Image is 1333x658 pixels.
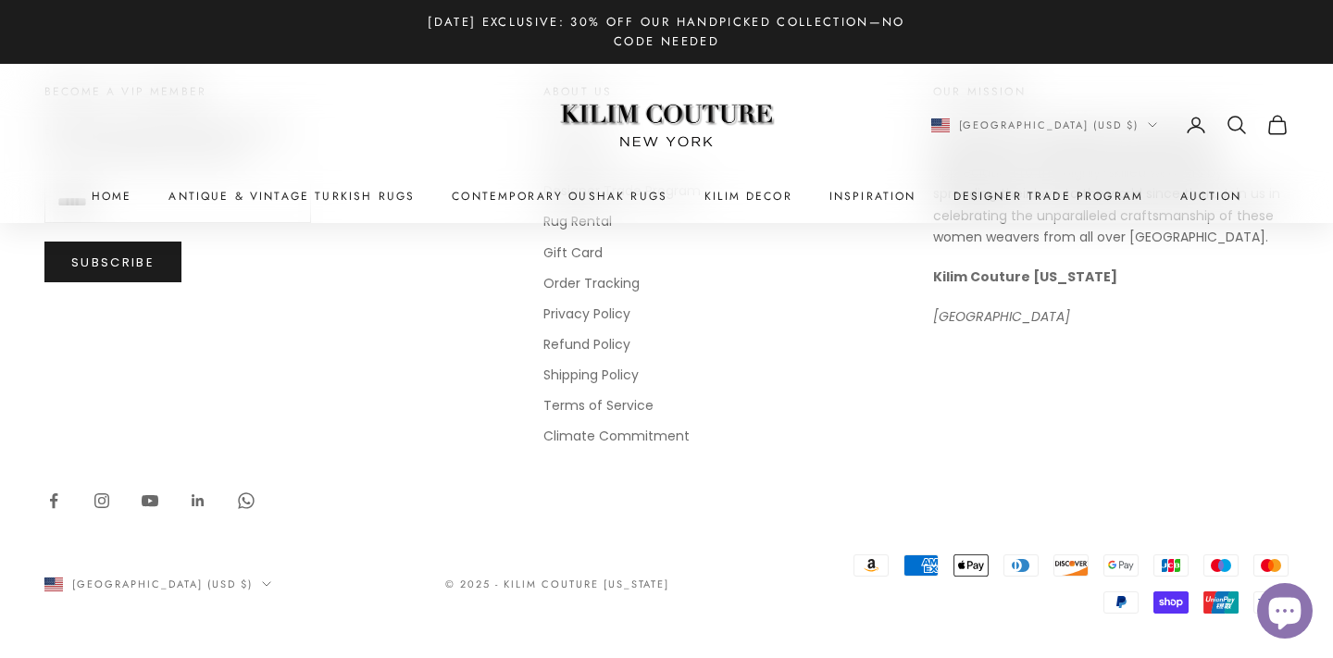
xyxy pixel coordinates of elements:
[543,335,630,354] a: Refund Policy
[931,118,950,132] img: United States
[92,187,132,205] a: Home
[452,187,667,205] a: Contemporary Oushak Rugs
[543,396,654,415] a: Terms of Service
[93,491,111,510] a: Follow on Instagram
[407,12,926,52] p: [DATE] Exclusive: 30% Off Our Handpicked Collection—No Code Needed
[543,243,603,262] a: Gift Card
[543,366,639,384] a: Shipping Policy
[72,576,253,592] span: [GEOGRAPHIC_DATA] (USD $)
[551,81,782,169] img: Logo of Kilim Couture New York
[237,491,255,510] a: Follow on WhatsApp
[959,117,1140,133] span: [GEOGRAPHIC_DATA] (USD $)
[44,576,271,592] button: Change country or currency
[1180,187,1241,205] a: Auction
[933,307,1070,326] em: [GEOGRAPHIC_DATA]
[931,117,1158,133] button: Change country or currency
[189,491,207,510] a: Follow on LinkedIn
[44,242,181,282] button: Subscribe
[931,114,1289,136] nav: Secondary navigation
[44,187,1289,205] nav: Primary navigation
[543,427,690,445] a: Climate Commitment
[168,187,415,205] a: Antique & Vintage Turkish Rugs
[445,576,669,592] p: © 2025 - Kilim Couture [US_STATE]
[543,274,640,292] a: Order Tracking
[1252,583,1318,643] inbox-online-store-chat: Shopify online store chat
[829,187,916,205] a: Inspiration
[933,267,1117,286] strong: Kilim Couture [US_STATE]
[141,491,159,510] a: Follow on YouTube
[543,304,630,323] a: Privacy Policy
[44,491,63,510] a: Follow on Facebook
[44,577,63,591] img: United States
[704,187,792,205] summary: Kilim Decor
[953,187,1144,205] a: Designer Trade Program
